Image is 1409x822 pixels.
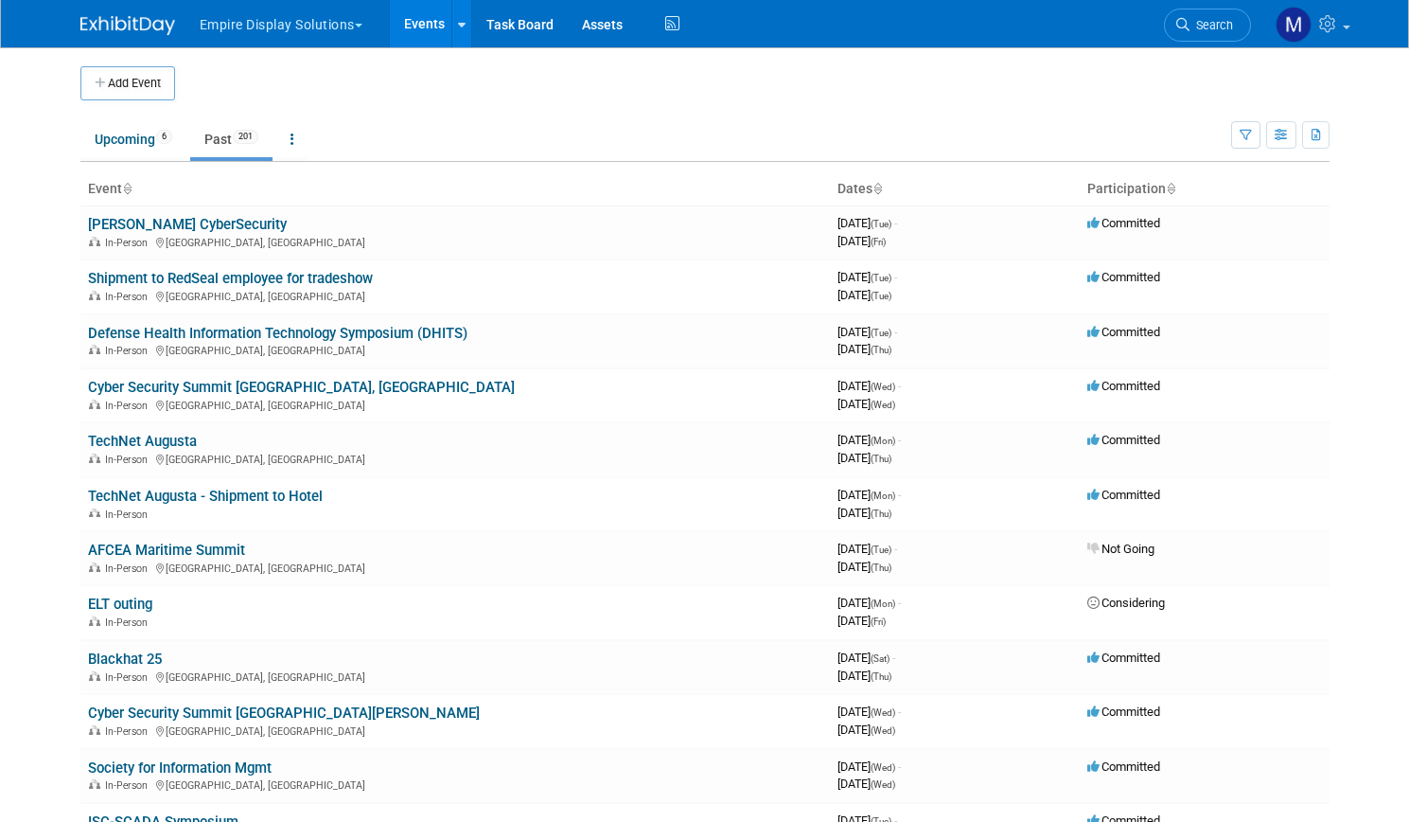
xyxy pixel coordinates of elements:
div: [GEOGRAPHIC_DATA], [GEOGRAPHIC_DATA] [88,342,822,357]
span: [DATE] [837,379,901,393]
span: - [894,216,897,230]
span: Committed [1087,488,1160,502]
span: (Fri) [871,237,886,247]
span: Committed [1087,433,1160,447]
span: [DATE] [837,542,897,556]
div: [GEOGRAPHIC_DATA], [GEOGRAPHIC_DATA] [88,777,822,792]
span: [DATE] [837,560,891,574]
span: [DATE] [837,759,901,774]
a: ELT outing [88,596,152,613]
span: In-Person [105,509,153,521]
a: Search [1164,9,1251,42]
span: In-Person [105,616,153,629]
span: Committed [1087,216,1160,230]
span: Committed [1087,759,1160,774]
span: (Wed) [871,382,895,392]
span: [DATE] [837,325,897,339]
button: Add Event [80,66,175,100]
span: (Mon) [871,599,895,609]
span: [DATE] [837,216,897,230]
img: In-Person Event [89,345,100,354]
span: (Thu) [871,671,891,682]
span: Committed [1087,270,1160,284]
a: Cyber Security Summit [GEOGRAPHIC_DATA][PERSON_NAME] [88,705,480,722]
span: [DATE] [837,669,891,683]
span: [DATE] [837,488,901,502]
span: [DATE] [837,433,901,447]
span: [DATE] [837,451,891,465]
span: In-Person [105,454,153,466]
span: (Mon) [871,436,895,446]
span: [DATE] [837,614,886,628]
th: Participation [1080,173,1330,205]
a: Upcoming6 [80,121,186,157]
span: (Tue) [871,545,891,555]
span: (Mon) [871,491,895,501]
span: [DATE] [837,288,891,302]
span: - [892,651,895,665]
span: (Wed) [871,707,895,718]
img: In-Person Event [89,454,100,463]
span: In-Person [105,291,153,303]
span: (Tue) [871,273,891,283]
img: Matt h [1276,7,1312,43]
a: Cyber Security Summit [GEOGRAPHIC_DATA], [GEOGRAPHIC_DATA] [88,379,515,396]
span: [DATE] [837,705,901,719]
span: In-Person [105,779,153,792]
div: [GEOGRAPHIC_DATA], [GEOGRAPHIC_DATA] [88,234,822,249]
div: [GEOGRAPHIC_DATA], [GEOGRAPHIC_DATA] [88,669,822,684]
img: In-Person Event [89,616,100,626]
span: [DATE] [837,651,895,665]
span: In-Person [105,725,153,738]
a: AFCEA Maritime Summit [88,542,245,559]
span: Search [1189,18,1233,32]
img: In-Person Event [89,400,100,409]
span: [DATE] [837,342,891,356]
span: 201 [233,130,258,144]
a: [PERSON_NAME] CyberSecurity [88,216,287,233]
a: Society for Information Mgmt [88,759,272,777]
div: [GEOGRAPHIC_DATA], [GEOGRAPHIC_DATA] [88,397,822,412]
img: In-Person Event [89,779,100,789]
span: - [894,542,897,556]
th: Dates [830,173,1080,205]
a: Sort by Event Name [122,181,132,196]
th: Event [80,173,830,205]
span: Not Going [1087,542,1154,556]
span: Committed [1087,379,1160,393]
span: In-Person [105,671,153,684]
span: (Wed) [871,762,895,773]
img: In-Person Event [89,237,100,246]
span: (Tue) [871,328,891,338]
a: TechNet Augusta [88,433,197,450]
span: - [898,705,901,719]
span: In-Person [105,400,153,412]
span: (Wed) [871,779,895,790]
span: [DATE] [837,596,901,610]
span: (Fri) [871,616,886,627]
span: - [894,325,897,339]
span: - [898,433,901,447]
div: [GEOGRAPHIC_DATA], [GEOGRAPHIC_DATA] [88,560,822,575]
span: (Sat) [871,653,889,664]
span: [DATE] [837,506,891,520]
span: (Thu) [871,345,891,355]
span: [DATE] [837,270,897,284]
span: [DATE] [837,234,886,248]
span: [DATE] [837,397,895,411]
div: [GEOGRAPHIC_DATA], [GEOGRAPHIC_DATA] [88,723,822,738]
a: Sort by Participation Type [1166,181,1175,196]
a: TechNet Augusta - Shipment to Hotel [88,488,323,505]
img: In-Person Event [89,509,100,518]
img: In-Person Event [89,725,100,735]
a: Defense Health Information Technology Symposium (DHITS) [88,325,467,342]
span: (Tue) [871,219,891,229]
div: [GEOGRAPHIC_DATA], [GEOGRAPHIC_DATA] [88,288,822,303]
a: Shipment to RedSeal employee for tradeshow [88,270,373,287]
span: [DATE] [837,723,895,737]
span: (Thu) [871,563,891,573]
span: Considering [1087,596,1165,610]
span: (Thu) [871,509,891,519]
span: - [898,596,901,610]
span: - [894,270,897,284]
